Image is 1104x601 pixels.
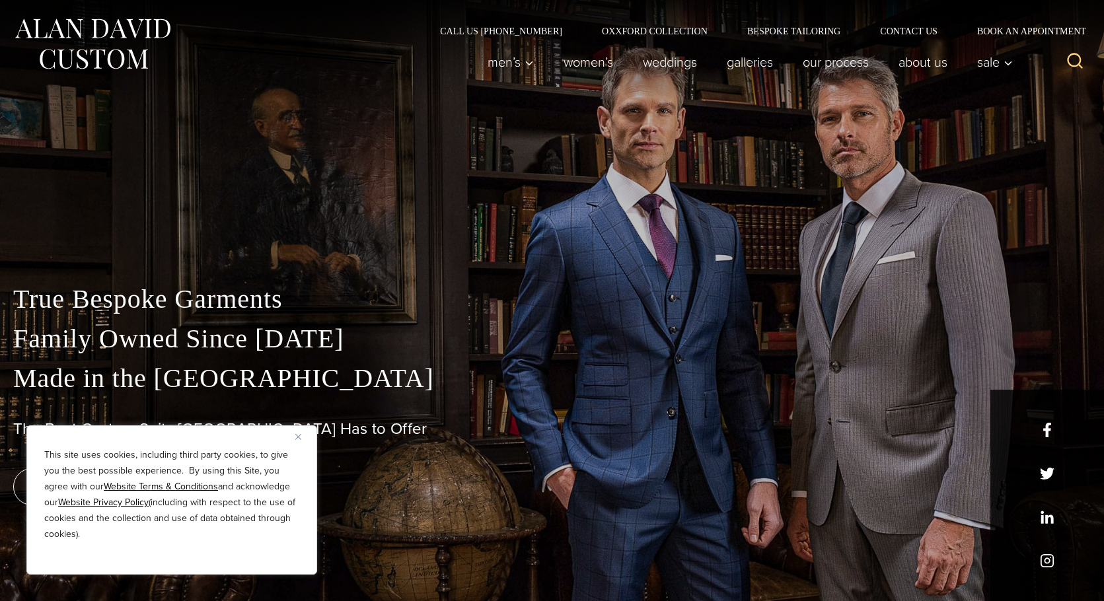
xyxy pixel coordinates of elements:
[104,479,218,493] a: Website Terms & Conditions
[420,26,1091,36] nav: Secondary Navigation
[582,26,727,36] a: Oxxford Collection
[727,26,860,36] a: Bespoke Tailoring
[13,15,172,73] img: Alan David Custom
[295,429,311,444] button: Close
[788,49,884,75] a: Our Process
[957,26,1091,36] a: Book an Appointment
[628,49,712,75] a: weddings
[473,49,1020,75] nav: Primary Navigation
[44,447,299,542] p: This site uses cookies, including third party cookies, to give you the best possible experience. ...
[58,495,149,509] a: Website Privacy Policy
[13,279,1091,398] p: True Bespoke Garments Family Owned Since [DATE] Made in the [GEOGRAPHIC_DATA]
[295,434,301,440] img: Close
[549,49,628,75] a: Women’s
[13,419,1091,439] h1: The Best Custom Suits [GEOGRAPHIC_DATA] Has to Offer
[13,468,198,505] a: book an appointment
[977,55,1013,69] span: Sale
[488,55,534,69] span: Men’s
[420,26,582,36] a: Call Us [PHONE_NUMBER]
[884,49,963,75] a: About Us
[1059,46,1091,78] button: View Search Form
[860,26,957,36] a: Contact Us
[712,49,788,75] a: Galleries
